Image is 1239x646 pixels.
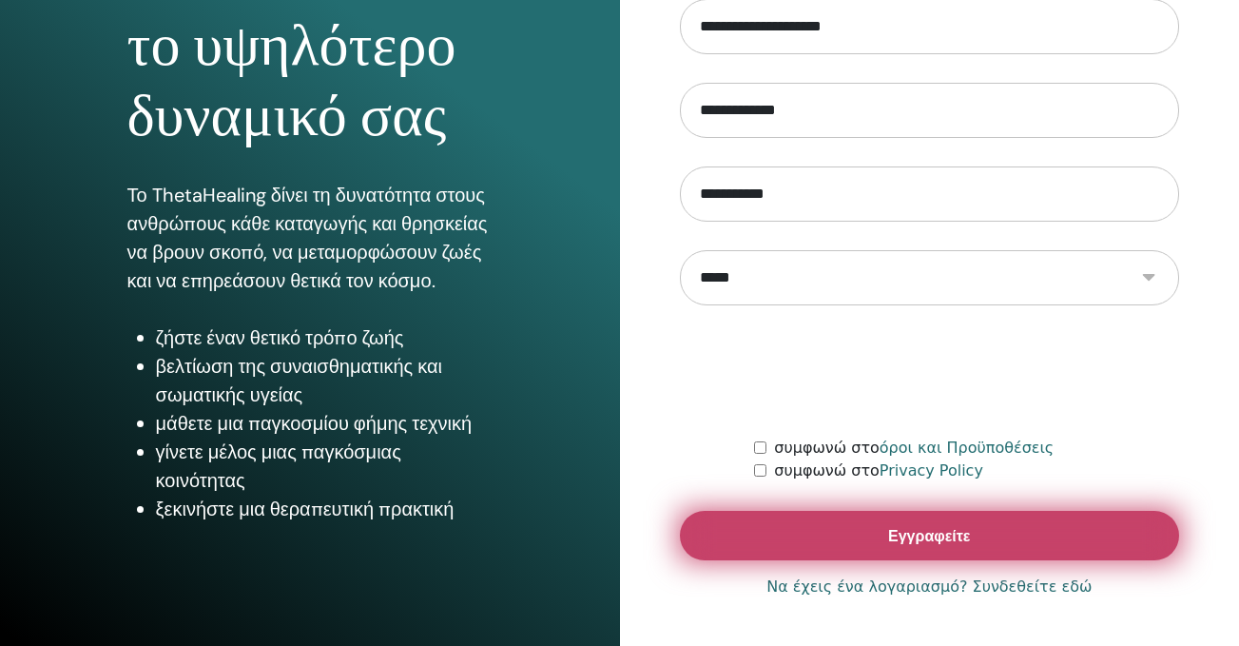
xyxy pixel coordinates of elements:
[774,437,1054,460] label: συμφωνώ στο
[127,181,493,295] p: Το ThetaHealing δίνει τη δυνατότητα στους ανθρώπους κάθε καταγωγής και θρησκείας να βρουν σκοπό, ...
[880,461,983,480] a: Privacy Policy
[156,438,493,495] li: γίνετε μέλος μιας παγκόσμιας κοινότητας
[880,439,1054,457] a: όροι και Προϋποθέσεις
[774,460,983,482] label: συμφωνώ στο
[888,526,970,546] span: Εγγραφείτε
[156,323,493,352] li: ζήστε έναν θετικό τρόπο ζωής
[156,495,493,523] li: ξεκινήστε μια θεραπευτική πρακτική
[766,576,1092,598] a: Να έχεις ένα λογαριασμό? Συνδεθείτε εδώ
[156,352,493,409] li: βελτίωση της συναισθηματικής και σωματικής υγείας
[784,334,1074,408] iframe: reCAPTCHA
[680,511,1180,560] button: Εγγραφείτε
[156,409,493,438] li: μάθετε μια παγκοσμίου φήμης τεχνική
